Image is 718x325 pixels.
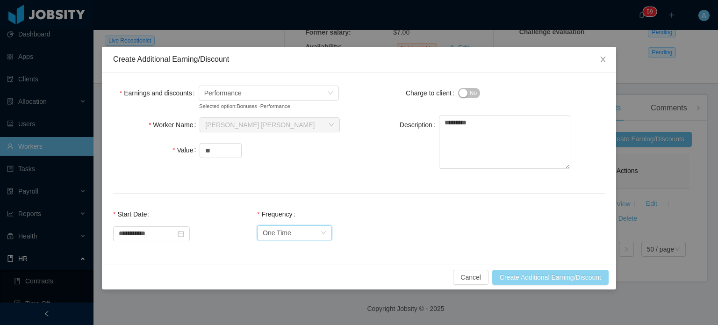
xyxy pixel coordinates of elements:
div: Create Additional Earning/Discount [113,54,605,65]
i: icon: down [329,122,334,129]
label: Worker Name [149,121,200,129]
input: Value [200,144,241,158]
label: Frequency [257,210,299,218]
label: Start Date [113,210,153,218]
label: Charge to client [406,89,458,97]
span: No [470,88,477,98]
div: Claudia Hernandez Aguilar [205,118,315,132]
button: Cancel [453,270,488,285]
label: Description [400,121,439,129]
label: Earnings and discounts [120,89,199,97]
div: One Time [263,226,291,240]
button: Close [590,47,616,73]
i: icon: down [321,230,326,237]
i: icon: calendar [178,231,184,237]
button: Charge to client [458,88,480,98]
textarea: Description [439,116,570,169]
i: icon: close [599,56,607,63]
label: Value [172,146,200,154]
small: Selected option: Bonuses - Performance [199,102,318,110]
i: icon: down [328,90,333,97]
button: Create Additional Earning/Discount [492,270,609,285]
span: Performance [204,86,242,100]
